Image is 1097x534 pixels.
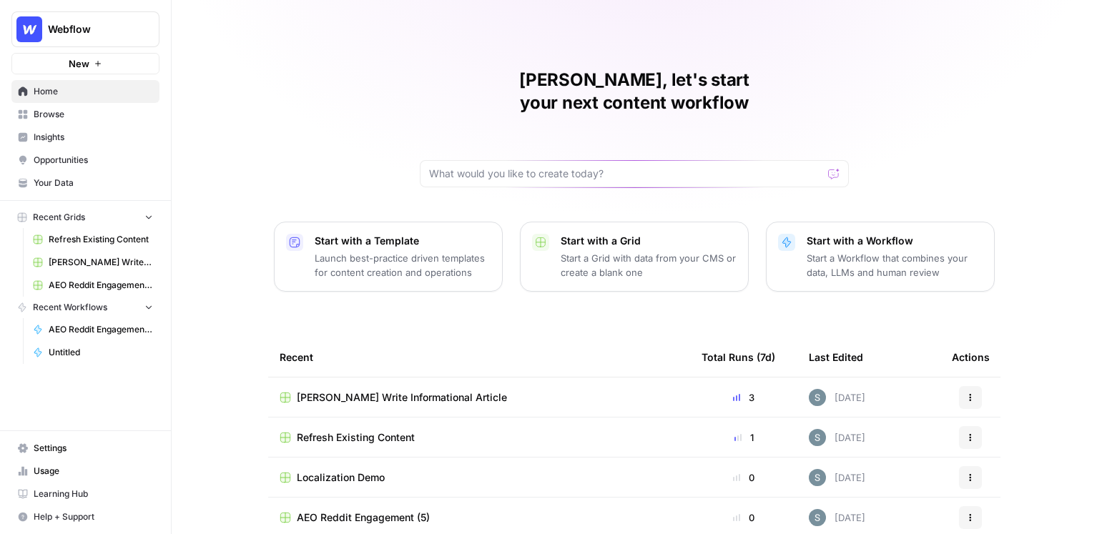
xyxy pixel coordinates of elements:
[26,251,159,274] a: [PERSON_NAME] Write Informational Article
[280,430,679,445] a: Refresh Existing Content
[11,53,159,74] button: New
[809,429,865,446] div: [DATE]
[297,470,385,485] span: Localization Demo
[11,483,159,505] a: Learning Hub
[809,337,863,377] div: Last Edited
[11,460,159,483] a: Usage
[702,390,786,405] div: 3
[274,222,503,292] button: Start with a TemplateLaunch best-practice driven templates for content creation and operations
[297,390,507,405] span: [PERSON_NAME] Write Informational Article
[952,337,990,377] div: Actions
[807,251,983,280] p: Start a Workflow that combines your data, LLMs and human review
[766,222,995,292] button: Start with a WorkflowStart a Workflow that combines your data, LLMs and human review
[11,297,159,318] button: Recent Workflows
[49,233,153,246] span: Refresh Existing Content
[809,469,826,486] img: w7f6q2jfcebns90hntjxsl93h3td
[315,251,491,280] p: Launch best-practice driven templates for content creation and operations
[280,337,679,377] div: Recent
[280,390,679,405] a: [PERSON_NAME] Write Informational Article
[11,80,159,103] a: Home
[48,22,134,36] span: Webflow
[809,509,826,526] img: w7f6q2jfcebns90hntjxsl93h3td
[280,470,679,485] a: Localization Demo
[702,337,775,377] div: Total Runs (7d)
[34,510,153,523] span: Help + Support
[807,234,983,248] p: Start with a Workflow
[49,279,153,292] span: AEO Reddit Engagement (5)
[34,177,153,189] span: Your Data
[702,430,786,445] div: 1
[34,131,153,144] span: Insights
[11,437,159,460] a: Settings
[34,442,153,455] span: Settings
[297,510,430,525] span: AEO Reddit Engagement (5)
[297,430,415,445] span: Refresh Existing Content
[702,470,786,485] div: 0
[26,318,159,341] a: AEO Reddit Engagement - Fork
[809,389,865,406] div: [DATE]
[34,108,153,121] span: Browse
[33,301,107,314] span: Recent Workflows
[33,211,85,224] span: Recent Grids
[11,103,159,126] a: Browse
[702,510,786,525] div: 0
[26,341,159,364] a: Untitled
[49,256,153,269] span: [PERSON_NAME] Write Informational Article
[34,488,153,500] span: Learning Hub
[49,346,153,359] span: Untitled
[69,56,89,71] span: New
[34,85,153,98] span: Home
[26,274,159,297] a: AEO Reddit Engagement (5)
[561,251,737,280] p: Start a Grid with data from your CMS or create a blank one
[809,509,865,526] div: [DATE]
[429,167,822,181] input: What would you like to create today?
[11,172,159,194] a: Your Data
[11,149,159,172] a: Opportunities
[561,234,737,248] p: Start with a Grid
[11,207,159,228] button: Recent Grids
[280,510,679,525] a: AEO Reddit Engagement (5)
[315,234,491,248] p: Start with a Template
[34,154,153,167] span: Opportunities
[16,16,42,42] img: Webflow Logo
[420,69,849,114] h1: [PERSON_NAME], let's start your next content workflow
[34,465,153,478] span: Usage
[809,469,865,486] div: [DATE]
[809,389,826,406] img: w7f6q2jfcebns90hntjxsl93h3td
[26,228,159,251] a: Refresh Existing Content
[11,126,159,149] a: Insights
[520,222,749,292] button: Start with a GridStart a Grid with data from your CMS or create a blank one
[809,429,826,446] img: w7f6q2jfcebns90hntjxsl93h3td
[11,505,159,528] button: Help + Support
[11,11,159,47] button: Workspace: Webflow
[49,323,153,336] span: AEO Reddit Engagement - Fork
